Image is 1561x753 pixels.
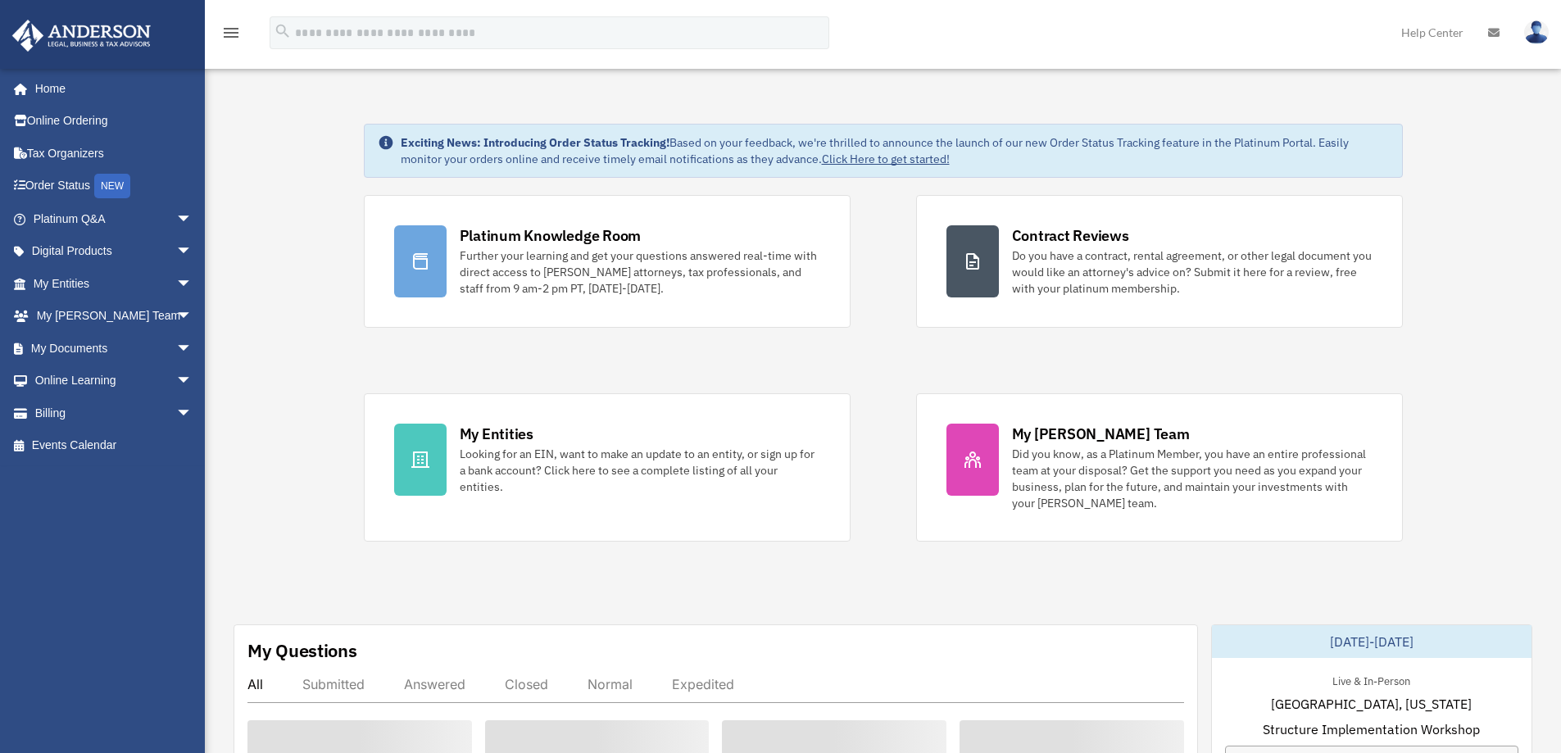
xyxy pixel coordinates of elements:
img: Anderson Advisors Platinum Portal [7,20,156,52]
div: Contract Reviews [1012,225,1129,246]
a: menu [221,29,241,43]
a: Tax Organizers [11,137,217,170]
i: search [274,22,292,40]
div: Normal [588,676,633,692]
a: Order StatusNEW [11,170,217,203]
span: arrow_drop_down [176,235,209,269]
span: arrow_drop_down [176,332,209,365]
div: Further your learning and get your questions answered real-time with direct access to [PERSON_NAM... [460,247,820,297]
a: Home [11,72,209,105]
div: NEW [94,174,130,198]
a: Digital Productsarrow_drop_down [11,235,217,268]
strong: Exciting News: Introducing Order Status Tracking! [401,135,669,150]
div: All [247,676,263,692]
span: Structure Implementation Workshop [1263,719,1480,739]
div: Platinum Knowledge Room [460,225,642,246]
div: Expedited [672,676,734,692]
div: [DATE]-[DATE] [1212,625,1532,658]
div: Submitted [302,676,365,692]
div: Did you know, as a Platinum Member, you have an entire professional team at your disposal? Get th... [1012,446,1373,511]
a: Billingarrow_drop_down [11,397,217,429]
div: Live & In-Person [1319,671,1423,688]
span: arrow_drop_down [176,202,209,236]
span: arrow_drop_down [176,267,209,301]
img: User Pic [1524,20,1549,44]
a: Platinum Q&Aarrow_drop_down [11,202,217,235]
div: Answered [404,676,465,692]
a: Contract Reviews Do you have a contract, rental agreement, or other legal document you would like... [916,195,1403,328]
a: My Entitiesarrow_drop_down [11,267,217,300]
div: My Questions [247,638,357,663]
a: Online Learningarrow_drop_down [11,365,217,397]
a: Platinum Knowledge Room Further your learning and get your questions answered real-time with dire... [364,195,851,328]
a: Click Here to get started! [822,152,950,166]
div: Do you have a contract, rental agreement, or other legal document you would like an attorney's ad... [1012,247,1373,297]
div: Based on your feedback, we're thrilled to announce the launch of our new Order Status Tracking fe... [401,134,1389,167]
a: My Documentsarrow_drop_down [11,332,217,365]
span: arrow_drop_down [176,397,209,430]
a: Online Ordering [11,105,217,138]
a: My [PERSON_NAME] Teamarrow_drop_down [11,300,217,333]
span: arrow_drop_down [176,300,209,333]
span: arrow_drop_down [176,365,209,398]
div: Looking for an EIN, want to make an update to an entity, or sign up for a bank account? Click her... [460,446,820,495]
div: Closed [505,676,548,692]
a: My [PERSON_NAME] Team Did you know, as a Platinum Member, you have an entire professional team at... [916,393,1403,542]
div: My Entities [460,424,533,444]
div: My [PERSON_NAME] Team [1012,424,1190,444]
span: [GEOGRAPHIC_DATA], [US_STATE] [1271,694,1472,714]
i: menu [221,23,241,43]
a: My Entities Looking for an EIN, want to make an update to an entity, or sign up for a bank accoun... [364,393,851,542]
a: Events Calendar [11,429,217,462]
